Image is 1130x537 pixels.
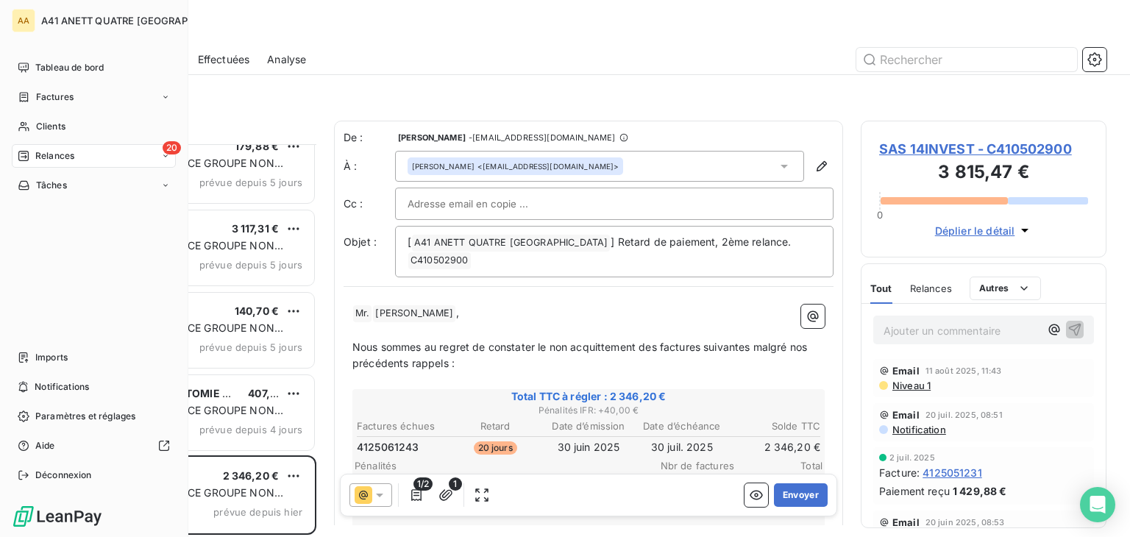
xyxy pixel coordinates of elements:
span: 20 [163,141,181,154]
span: 20 juil. 2025, 08:51 [925,410,1003,419]
span: [PERSON_NAME] [412,161,475,171]
th: Retard [449,419,541,434]
span: Niveau 1 [891,380,931,391]
span: PLAN DE RELANCE GROUPE NON AUTOMATIQUE [105,157,283,184]
h3: 3 815,47 € [879,159,1088,188]
span: Pénalités IFR : + 40,00 € [355,404,822,417]
span: Total [734,460,822,472]
a: Aide [12,434,176,458]
span: Relances [35,149,74,163]
img: Logo LeanPay [12,505,103,528]
span: [PERSON_NAME] [373,305,455,322]
span: Email [892,409,920,421]
button: Autres [970,277,1041,300]
span: De : [344,130,395,145]
input: Rechercher [856,48,1077,71]
span: Aide [35,439,55,452]
span: Paramètres et réglages [35,410,135,423]
span: Nbr de factures [646,460,734,472]
span: Notification [891,424,946,435]
span: Email [892,516,920,528]
span: Factures [36,90,74,104]
span: Tout [870,282,892,294]
span: 4125051231 [923,465,982,480]
span: Relances [910,282,952,294]
span: 2 juil. 2025 [889,453,935,462]
span: prévue depuis 5 jours [199,259,302,271]
div: <[EMAIL_ADDRESS][DOMAIN_NAME]> [412,161,619,171]
span: 1 429,88 € [953,483,1007,499]
span: 11 août 2025, 11:43 [925,366,1002,375]
span: 4125061243 [357,440,419,455]
input: Adresse email en copie ... [408,193,566,215]
button: Déplier le détail [931,222,1037,239]
label: À : [344,159,395,174]
span: 1 [449,477,462,491]
span: PLAN DE RELANCE GROUPE NON AUTOMATIQUE [105,321,283,349]
label: Cc : [344,196,395,211]
span: Effectuées [198,52,250,67]
span: , [456,306,459,319]
span: A41 ANETT QUATRE [GEOGRAPHIC_DATA] [41,15,238,26]
span: prévue depuis hier [213,506,302,518]
span: 1/2 [413,477,433,491]
span: Objet : [344,235,377,248]
td: 30 juin 2025 [543,439,635,455]
a: Factures [12,85,176,109]
th: Solde TTC [729,419,821,434]
span: Nous sommes au regret de constater le non acquittement des factures suivantes malgré nos précéden... [352,341,810,370]
span: PLAN DE RELANCE GROUPE NON AUTOMATIQUE [105,486,283,513]
span: prévue depuis 5 jours [199,341,302,353]
span: Tableau de bord [35,61,104,74]
td: 2 346,20 € [729,439,821,455]
span: A41 ANETT QUATRE [GEOGRAPHIC_DATA] [412,235,610,252]
a: Paramètres et réglages [12,405,176,428]
span: PLAN DE RELANCE GROUPE NON AUTOMATIQUE [105,404,283,431]
span: [ [408,235,411,248]
a: Tâches [12,174,176,197]
span: SAS 14INVEST - C410502900 [879,139,1088,159]
span: 20 jours [474,441,517,455]
span: Tâches [36,179,67,192]
span: - [EMAIL_ADDRESS][DOMAIN_NAME] [469,133,615,142]
span: 20 juin 2025, 08:53 [925,518,1005,527]
span: Paiement reçu [879,483,950,499]
span: Clients [36,120,65,133]
button: Envoyer [774,483,828,507]
a: 20Relances [12,144,176,168]
span: C410502900 [408,252,471,269]
span: CABINET D'ANATOMIE PATHOLOGIQU [104,387,299,399]
th: Date d’émission [543,419,635,434]
span: 407,36 € [248,387,293,399]
span: Facture : [879,465,920,480]
div: AA [12,9,35,32]
span: prévue depuis 5 jours [199,177,302,188]
a: Imports [12,346,176,369]
span: 2 346,20 € [223,469,280,482]
span: Total TTC à régler : 2 346,20 € [355,389,822,404]
span: Email [892,365,920,377]
span: Pénalités [355,460,646,472]
div: grid [71,144,316,537]
a: Clients [12,115,176,138]
td: 30 juil. 2025 [636,439,728,455]
th: Date d’échéance [636,419,728,434]
span: 140,70 € [235,305,279,317]
span: 3 117,31 € [232,222,280,235]
span: [PERSON_NAME] [398,133,466,142]
span: prévue depuis 4 jours [199,424,302,435]
span: Déplier le détail [935,223,1015,238]
div: Open Intercom Messenger [1080,487,1115,522]
span: Mr. [353,305,372,322]
span: Imports [35,351,68,364]
span: 0 [877,209,883,221]
a: Tableau de bord [12,56,176,79]
span: ] Retard de paiement, 2ème relance. [611,235,791,248]
span: Notifications [35,380,89,394]
th: Factures échues [356,419,448,434]
span: Analyse [267,52,306,67]
span: Déconnexion [35,469,92,482]
span: PLAN DE RELANCE GROUPE NON AUTOMATIQUE [105,239,283,266]
span: 179,88 € [235,140,279,152]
